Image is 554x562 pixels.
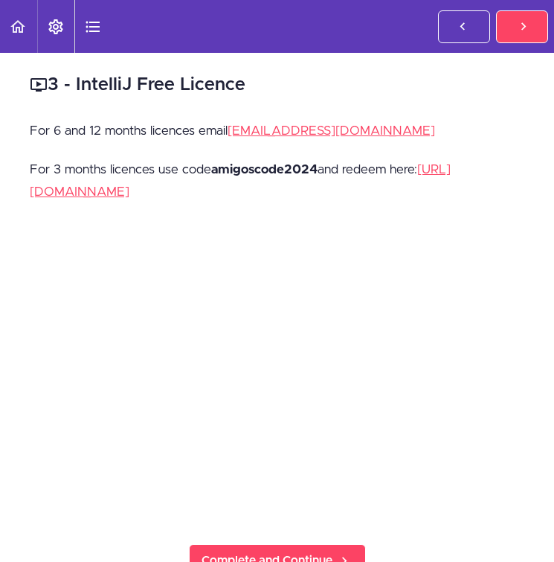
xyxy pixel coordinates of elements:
svg: Back to course curriculum [9,18,27,36]
iframe: Video Player [30,242,524,520]
strong: amigoscode2024 [211,163,318,176]
p: For 3 months licences use code and redeem here: [30,159,524,203]
a: [EMAIL_ADDRESS][DOMAIN_NAME] [228,124,435,137]
svg: Course Sidebar [84,18,102,36]
h2: 3 - IntelliJ Free Licence [30,72,524,98]
p: For 6 and 12 months licences email [30,120,524,142]
svg: Settings Menu [47,18,65,36]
